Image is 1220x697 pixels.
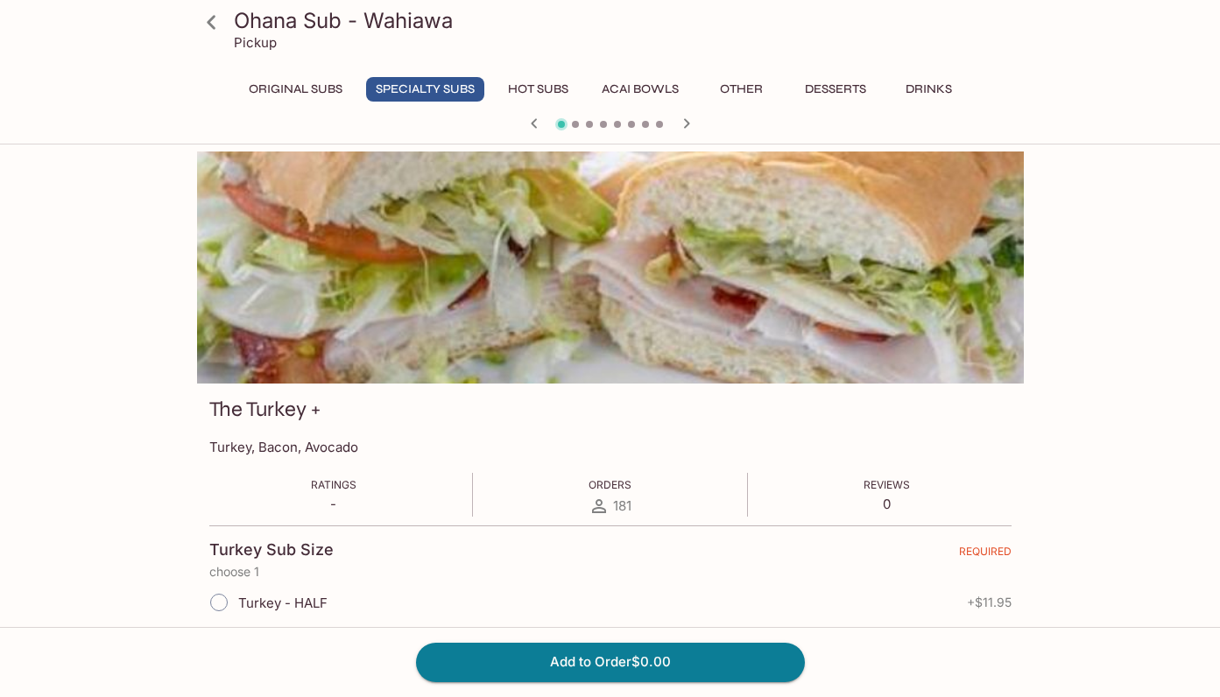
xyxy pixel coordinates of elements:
[613,497,631,514] span: 181
[498,77,578,102] button: Hot Subs
[209,439,1012,455] p: Turkey, Bacon, Avocado
[238,595,328,611] span: Turkey - HALF
[311,478,356,491] span: Ratings
[592,77,688,102] button: Acai Bowls
[967,595,1012,609] span: + $11.95
[795,77,876,102] button: Desserts
[589,478,631,491] span: Orders
[197,151,1024,384] div: The Turkey +
[416,643,805,681] button: Add to Order$0.00
[702,77,781,102] button: Other
[209,565,1012,579] p: choose 1
[864,478,910,491] span: Reviews
[234,34,277,51] p: Pickup
[311,496,356,512] p: -
[890,77,969,102] button: Drinks
[864,496,910,512] p: 0
[366,77,484,102] button: Specialty Subs
[239,77,352,102] button: Original Subs
[209,396,321,423] h3: The Turkey +
[959,545,1012,565] span: REQUIRED
[234,7,1017,34] h3: Ohana Sub - Wahiawa
[209,540,334,560] h4: Turkey Sub Size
